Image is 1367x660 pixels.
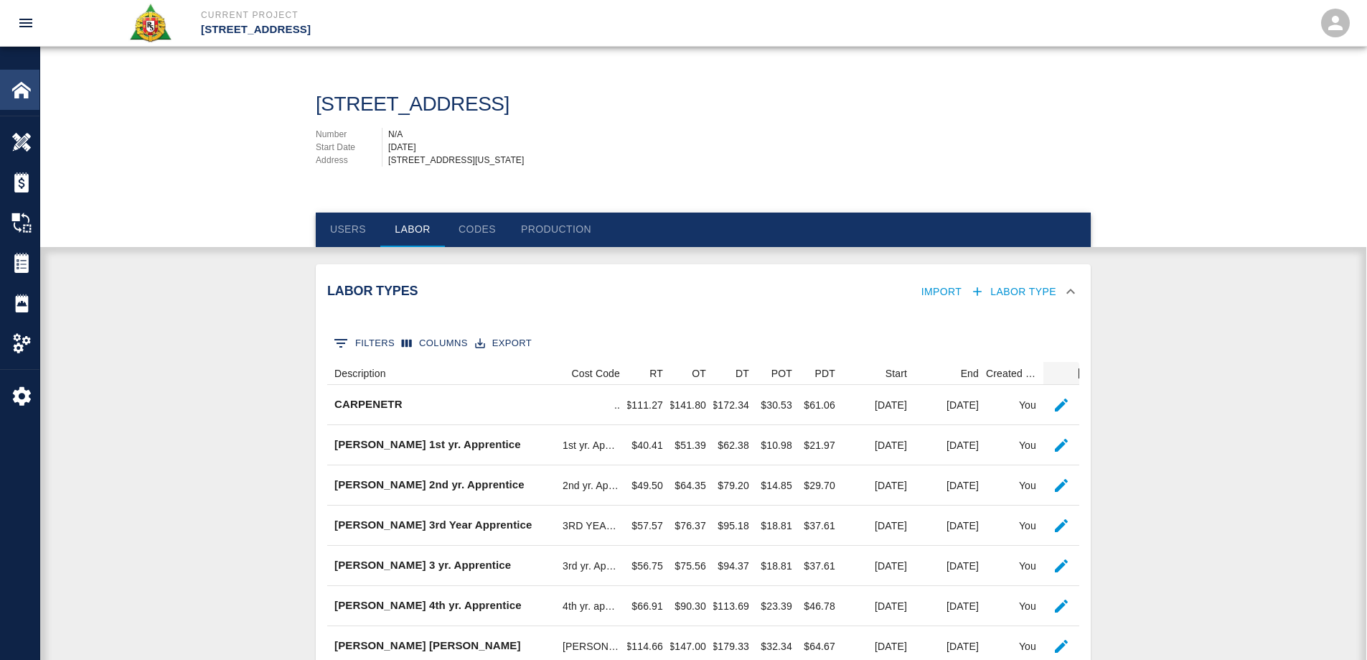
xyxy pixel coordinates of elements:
[316,93,509,116] h1: [STREET_ADDRESS]
[445,213,509,247] button: Codes
[670,546,713,586] div: $75.56
[627,385,670,425] div: $111.27
[842,506,914,546] div: [DATE]
[713,362,756,385] div: DT
[914,506,986,546] div: [DATE]
[986,546,1043,586] div: You
[627,465,670,506] div: $49.50
[509,213,603,247] button: Production
[986,362,1043,385] div: Created By
[886,362,907,385] div: Start
[756,425,799,465] div: $10.98
[316,264,1091,320] div: Labor TypesImportLabor Type
[842,425,914,465] div: [DATE]
[334,437,521,453] p: [PERSON_NAME] 1st yr. Apprentice
[563,519,620,533] div: 3RD YEAR APPRENTICE
[842,385,914,425] div: [DATE]
[555,362,627,385] div: Cost Code
[799,546,842,586] div: $37.61
[713,385,756,425] div: $172.34
[627,546,670,586] div: $56.75
[756,546,799,586] div: $18.81
[327,362,555,385] div: Description
[563,559,620,573] div: 3rd yr. Apprentice
[986,385,1043,425] div: You
[627,586,670,626] div: $66.91
[967,279,1062,305] button: Labor Type
[914,586,986,626] div: [DATE]
[334,396,403,413] p: CARPENETR
[334,477,525,493] p: [PERSON_NAME] 2nd yr. Apprentice
[986,465,1043,506] div: You
[9,6,43,40] button: open drawer
[799,385,842,425] div: $61.06
[649,362,663,385] div: RT
[771,362,792,385] div: POT
[713,586,756,626] div: $113.69
[986,425,1043,465] div: You
[1295,591,1367,660] iframe: Chat Widget
[914,362,986,385] div: End
[986,506,1043,546] div: You
[334,598,522,614] p: [PERSON_NAME] 4th yr. Apprentice
[563,478,620,493] div: 2nd yr. Apprentice
[756,362,799,385] div: POT
[914,425,986,465] div: [DATE]
[670,385,713,425] div: $141.80
[756,506,799,546] div: $18.81
[334,638,521,654] p: [PERSON_NAME] [PERSON_NAME]
[713,465,756,506] div: $79.20
[713,506,756,546] div: $95.18
[471,333,535,355] button: Export
[736,362,749,385] div: DT
[563,639,620,654] div: FOREMAN RATE
[627,425,670,465] div: $40.41
[670,362,713,385] div: OT
[961,362,979,385] div: End
[842,546,914,586] div: [DATE]
[316,128,382,141] p: Number
[713,425,756,465] div: $62.38
[316,154,382,167] p: Address
[914,385,986,425] div: [DATE]
[627,362,670,385] div: RT
[670,425,713,465] div: $51.39
[670,586,713,626] div: $90.30
[986,586,1043,626] div: You
[388,141,1091,154] div: [DATE]
[815,362,835,385] div: PDT
[327,284,572,299] h2: Labor Types
[799,586,842,626] div: $46.78
[388,154,1091,167] div: [STREET_ADDRESS][US_STATE]
[334,517,532,534] p: [PERSON_NAME] 3rd Year Apprentice
[627,506,670,546] div: $57.57
[799,362,842,385] div: PDT
[334,557,511,574] p: [PERSON_NAME] 3 yr. Apprentice
[316,141,382,154] p: Start Date
[670,465,713,506] div: $64.35
[670,506,713,546] div: $76.37
[914,546,986,586] div: [DATE]
[986,362,1036,385] div: Created By
[799,506,842,546] div: $37.61
[380,213,445,247] button: Labor
[756,465,799,506] div: $14.85
[799,465,842,506] div: $29.70
[692,362,706,385] div: OT
[799,425,842,465] div: $21.97
[334,362,386,385] div: Description
[316,213,380,247] button: Users
[201,22,761,38] p: [STREET_ADDRESS]
[316,213,1091,247] div: tabs navigation
[388,128,1091,141] div: N/A
[563,599,620,613] div: 4th yr. apprentice
[128,3,172,43] img: Roger & Sons Concrete
[842,362,914,385] div: Start
[756,385,799,425] div: $30.53
[842,465,914,506] div: [DATE]
[756,586,799,626] div: $23.39
[330,332,398,355] button: Show filters
[713,546,756,586] div: $94.37
[572,362,621,385] div: Cost Code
